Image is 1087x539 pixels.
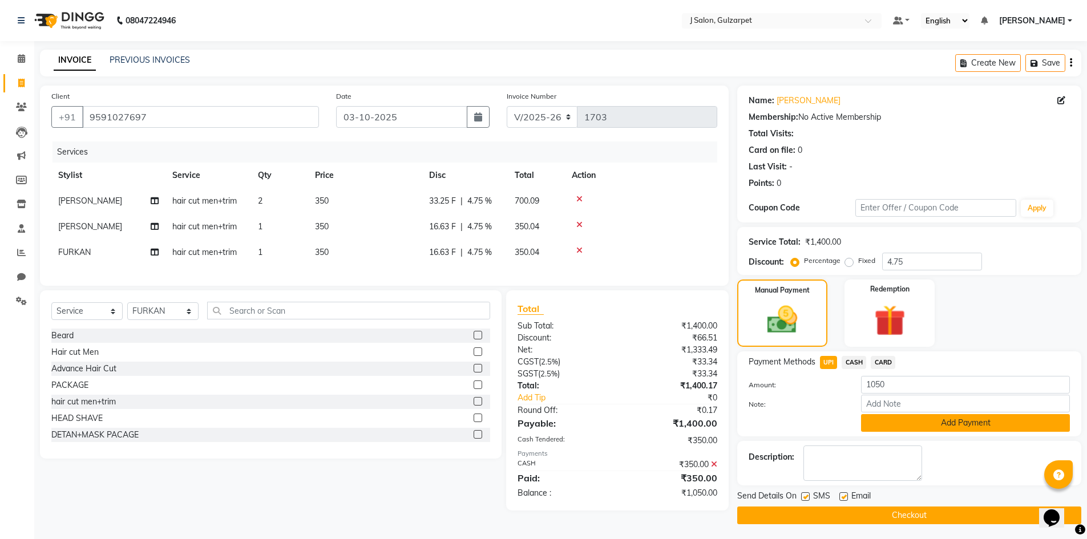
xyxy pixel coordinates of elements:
[467,195,492,207] span: 4.75 %
[509,404,617,416] div: Round Off:
[509,471,617,485] div: Paid:
[518,368,538,379] span: SGST
[51,396,116,408] div: hair cut men+trim
[804,256,840,266] label: Percentage
[740,380,853,390] label: Amount:
[51,330,74,342] div: Beard
[258,247,262,257] span: 1
[740,399,853,410] label: Note:
[509,332,617,344] div: Discount:
[51,379,88,391] div: PACKAGE
[509,356,617,368] div: ( )
[308,163,422,188] th: Price
[749,177,774,189] div: Points:
[509,344,617,356] div: Net:
[1039,493,1076,528] iframe: chat widget
[777,177,781,189] div: 0
[429,221,456,233] span: 16.63 F
[172,247,237,257] span: hair cut men+trim
[315,247,329,257] span: 350
[749,111,798,123] div: Membership:
[172,196,237,206] span: hair cut men+trim
[798,144,802,156] div: 0
[617,416,726,430] div: ₹1,400.00
[82,106,319,128] input: Search by Name/Mobile/Email/Code
[509,392,635,404] a: Add Tip
[52,141,726,163] div: Services
[518,303,544,315] span: Total
[749,202,856,214] div: Coupon Code
[617,404,726,416] div: ₹0.17
[507,91,556,102] label: Invoice Number
[429,195,456,207] span: 33.25 F
[58,221,122,232] span: [PERSON_NAME]
[58,196,122,206] span: [PERSON_NAME]
[861,414,1070,432] button: Add Payment
[467,246,492,258] span: 4.75 %
[789,161,793,173] div: -
[172,221,237,232] span: hair cut men+trim
[51,412,103,424] div: HEAD SHAVE
[758,302,807,337] img: _cash.svg
[251,163,308,188] th: Qty
[429,246,456,258] span: 16.63 F
[617,380,726,392] div: ₹1,400.17
[509,435,617,447] div: Cash Tendered:
[509,380,617,392] div: Total:
[509,368,617,380] div: ( )
[871,356,895,369] span: CARD
[749,95,774,107] div: Name:
[864,301,915,340] img: _gift.svg
[870,284,910,294] label: Redemption
[749,144,795,156] div: Card on file:
[518,449,717,459] div: Payments
[1025,54,1065,72] button: Save
[29,5,107,37] img: logo
[51,363,116,375] div: Advance Hair Cut
[460,195,463,207] span: |
[855,199,1016,217] input: Enter Offer / Coupon Code
[110,55,190,65] a: PREVIOUS INVOICES
[617,356,726,368] div: ₹33.34
[258,221,262,232] span: 1
[749,161,787,173] div: Last Visit:
[515,196,539,206] span: 700.09
[999,15,1065,27] span: [PERSON_NAME]
[336,91,351,102] label: Date
[617,471,726,485] div: ₹350.00
[541,357,558,366] span: 2.5%
[737,490,797,504] span: Send Details On
[955,54,1021,72] button: Create New
[509,459,617,471] div: CASH
[617,368,726,380] div: ₹33.34
[509,320,617,332] div: Sub Total:
[565,163,717,188] th: Action
[509,416,617,430] div: Payable:
[805,236,841,248] div: ₹1,400.00
[1021,200,1053,217] button: Apply
[207,302,490,319] input: Search or Scan
[617,344,726,356] div: ₹1,333.49
[51,429,139,441] div: DETAN+MASK PACAGE
[51,91,70,102] label: Client
[509,487,617,499] div: Balance :
[51,346,99,358] div: Hair cut Men
[515,247,539,257] span: 350.04
[315,221,329,232] span: 350
[851,490,871,504] span: Email
[777,95,840,107] a: [PERSON_NAME]
[842,356,866,369] span: CASH
[51,106,83,128] button: +91
[749,111,1070,123] div: No Active Membership
[617,332,726,344] div: ₹66.51
[749,356,815,368] span: Payment Methods
[460,221,463,233] span: |
[540,369,557,378] span: 2.5%
[861,395,1070,412] input: Add Note
[749,451,794,463] div: Description:
[258,196,262,206] span: 2
[508,163,565,188] th: Total
[54,50,96,71] a: INVOICE
[749,128,794,140] div: Total Visits:
[518,356,539,367] span: CGST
